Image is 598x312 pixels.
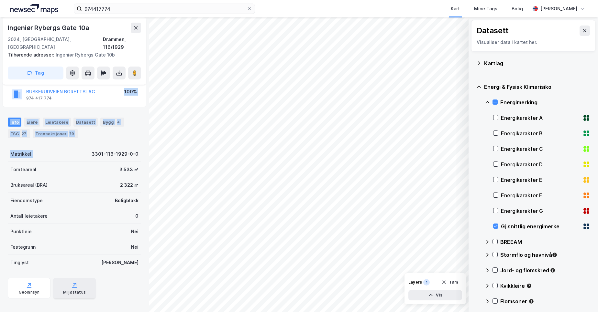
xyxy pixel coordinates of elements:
[423,279,430,286] div: 1
[20,130,28,137] div: 27
[484,59,590,67] div: Kartlag
[437,277,462,287] button: Tøm
[501,114,580,122] div: Energikarakter A
[10,181,48,189] div: Bruksareal (BRA)
[501,145,580,153] div: Energikarakter C
[484,83,590,91] div: Energi & Fysisk Klimarisiko
[131,243,138,251] div: Nei
[8,67,63,79] button: Tag
[33,129,78,138] div: Transaksjoner
[119,166,138,173] div: 3 533 ㎡
[501,207,580,215] div: Energikarakter G
[552,252,558,258] div: Tooltip anchor
[10,212,48,220] div: Antall leietakere
[8,36,103,51] div: 3024, [GEOGRAPHIC_DATA], [GEOGRAPHIC_DATA]
[10,150,31,158] div: Matrikkel
[500,266,590,274] div: Jord- og flomskred
[19,290,40,295] div: Geoinnsyn
[103,36,141,51] div: Drammen, 116/1929
[550,267,556,273] div: Tooltip anchor
[500,238,590,246] div: BREEAM
[8,52,56,57] span: Tilhørende adresser:
[24,118,40,127] div: Eiere
[131,228,138,235] div: Nei
[528,298,534,304] div: Tooltip anchor
[115,119,122,125] div: 4
[500,99,590,106] div: Energimerking
[408,290,462,300] button: Vis
[477,26,509,36] div: Datasett
[10,243,36,251] div: Festegrunn
[540,5,577,13] div: [PERSON_NAME]
[512,5,523,13] div: Bolig
[82,4,247,14] input: Søk på adresse, matrikkel, gårdeiere, leietakere eller personer
[73,118,98,127] div: Datasett
[566,281,598,312] div: Kontrollprogram for chat
[10,259,29,266] div: Tinglyst
[8,129,30,138] div: ESG
[63,290,86,295] div: Miljøstatus
[43,118,71,127] div: Leietakere
[26,96,52,101] div: 974 417 774
[501,176,580,184] div: Energikarakter E
[451,5,460,13] div: Kart
[500,251,590,259] div: Stormflo og havnivå
[92,150,138,158] div: 3301-116-1929-0-0
[501,223,580,230] div: Gj.snittlig energimerke
[10,4,58,14] img: logo.a4113a55bc3d86da70a041830d287a7e.svg
[408,280,422,285] div: Layers
[115,197,138,204] div: Boligblokk
[8,23,91,33] div: Ingeniør Rybergs Gate 10a
[124,88,137,96] div: 100%
[10,166,36,173] div: Tomteareal
[100,118,124,127] div: Bygg
[501,130,580,137] div: Energikarakter B
[135,212,138,220] div: 0
[474,5,497,13] div: Mine Tags
[8,51,136,59] div: Ingeniør Rybergs Gate 10b
[526,283,532,289] div: Tooltip anchor
[500,297,590,305] div: Flomsoner
[8,118,21,127] div: Info
[501,161,580,168] div: Energikarakter D
[68,130,75,137] div: 79
[10,228,32,235] div: Punktleie
[500,282,590,290] div: Kvikkleire
[477,38,590,46] div: Visualiser data i kartet her.
[501,192,580,199] div: Energikarakter F
[10,197,43,204] div: Eiendomstype
[566,281,598,312] iframe: Chat Widget
[120,181,138,189] div: 2 322 ㎡
[101,259,138,266] div: [PERSON_NAME]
